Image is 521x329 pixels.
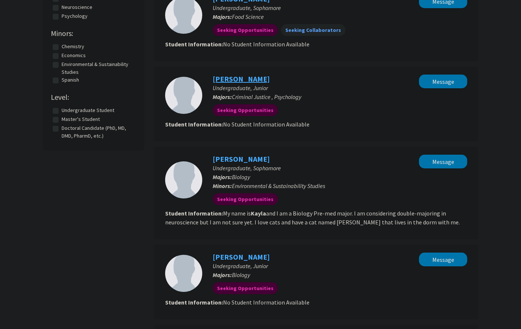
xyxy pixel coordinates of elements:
span: Undergraduate, Junior [213,84,268,92]
button: Message Kayla Lathouris [419,75,467,88]
b: Student Information: [165,299,223,306]
mat-chip: Seeking Opportunities [213,282,278,294]
span: Undergraduate, Sophomore [213,4,281,11]
b: Student Information: [165,40,223,48]
label: Psychology [62,12,88,20]
button: Message Kayla Woods Woods [419,155,467,168]
span: Biology [232,271,250,279]
b: Student Information: [165,210,223,217]
label: Neuroscience [62,3,92,11]
label: Spanish [62,76,79,84]
b: Majors: [213,271,232,279]
span: Criminal Justice , Psychology [232,93,301,101]
b: Kayla [251,210,266,217]
a: [PERSON_NAME] [213,74,270,83]
mat-chip: Seeking Opportunities [213,104,278,116]
fg-read-more: My name is and I am a Biology Pre-med major. I am considering double-majoring in neuroscience but... [165,210,460,226]
label: Chemistry [62,43,84,50]
b: Majors: [213,93,232,101]
mat-chip: Seeking Opportunities [213,24,278,36]
span: Undergraduate, Sophomore [213,164,281,172]
b: Majors: [213,173,232,181]
span: No Student Information Available [223,40,309,48]
b: Minors: [213,182,232,190]
b: Majors: [213,13,232,20]
label: Master's Student [62,115,100,123]
label: Undergraduate Student [62,106,114,114]
mat-chip: Seeking Opportunities [213,193,278,205]
h2: Minors: [51,29,136,38]
iframe: Chat [6,296,32,323]
a: [PERSON_NAME] [213,154,270,164]
span: No Student Information Available [223,299,309,306]
label: Environmental & Sustainability Studies [62,60,134,76]
span: Undergraduate, Junior [213,262,268,270]
mat-chip: Seeking Collaborators [281,24,345,36]
label: Doctoral Candidate (PhD, MD, DMD, PharmD, etc.) [62,124,134,140]
label: Economics [62,52,86,59]
span: Biology [232,173,250,181]
span: Environmental & Sustainability Studies [232,182,325,190]
span: No Student Information Available [223,121,309,128]
b: Student Information: [165,121,223,128]
a: [PERSON_NAME] [213,252,270,261]
button: Message Kayla Pasto [419,253,467,266]
h2: Level: [51,93,136,102]
span: Food Science [232,13,264,20]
